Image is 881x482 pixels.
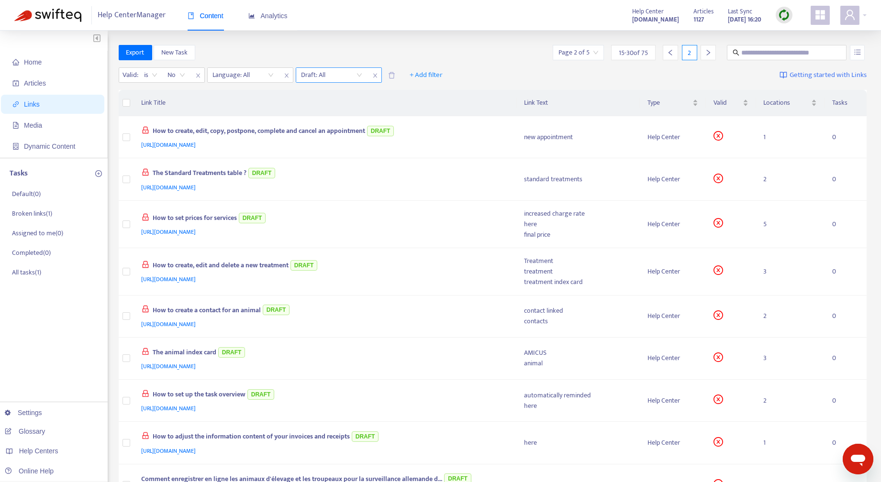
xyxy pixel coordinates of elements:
[154,45,195,60] button: New Task
[756,422,825,464] td: 1
[825,201,867,248] td: 0
[524,316,633,327] div: contacts
[714,437,723,447] span: close-circle
[778,9,790,21] img: sync.dc5367851b00ba804db3.png
[24,100,40,108] span: Links
[142,168,149,176] span: lock
[790,70,867,81] span: Getting started with Links
[647,132,698,142] div: Help Center
[218,347,245,358] span: DRAFT
[142,432,149,439] span: lock
[780,71,787,79] img: image-link
[647,353,698,363] div: Help Center
[843,444,873,474] iframe: Schaltfläche zum Öffnen des Messaging-Fensters; Konversation läuft
[714,265,723,275] span: close-circle
[247,389,275,400] span: DRAFT
[24,142,75,150] span: Dynamic Content
[95,170,102,177] span: plus-circle
[24,121,42,129] span: Media
[524,277,633,287] div: treatment index card
[682,45,697,60] div: 2
[825,422,867,464] td: 0
[142,258,506,274] div: How to create, edit and delete a new treatment
[142,345,506,361] div: The animal index card
[142,404,196,413] span: [URL][DOMAIN_NAME]
[825,158,867,200] td: 0
[142,429,506,445] div: How to adjust the information content of your invoices and receipts
[647,266,698,277] div: Help Center
[714,352,723,362] span: close-circle
[12,59,19,66] span: home
[5,427,45,435] a: Glossary
[632,14,679,25] strong: [DOMAIN_NAME]
[825,338,867,380] td: 0
[647,219,698,230] div: Help Center
[142,303,506,319] div: How to create a contact for an animal
[142,390,149,397] span: lock
[825,248,867,296] td: 0
[850,45,865,60] button: unordered-list
[12,101,19,108] span: link
[756,90,825,116] th: Locations
[24,79,46,87] span: Articles
[142,211,506,227] div: How to set prices for services
[524,174,633,185] div: standard treatments
[705,49,712,56] span: right
[142,183,196,192] span: [URL][DOMAIN_NAME]
[142,274,196,284] span: [URL][DOMAIN_NAME]
[98,6,166,24] span: Help Center Manager
[640,90,706,116] th: Type
[814,9,826,21] span: appstore
[756,248,825,296] td: 3
[756,338,825,380] td: 3
[12,80,19,87] span: account-book
[524,438,633,448] div: here
[517,90,640,116] th: Link Text
[14,9,81,22] img: Swifteq
[248,12,255,19] span: area-chart
[12,208,52,219] p: Broken links ( 1 )
[142,348,149,355] span: lock
[632,6,664,17] span: Help Center
[825,90,867,116] th: Tasks
[142,387,506,403] div: How to set up the task overview
[142,213,149,221] span: lock
[524,390,633,401] div: automatically reminded
[126,47,145,58] span: Export
[756,116,825,158] td: 1
[12,267,41,277] p: All tasks ( 1 )
[756,201,825,248] td: 5
[134,90,517,116] th: Link Title
[410,69,443,81] span: + Add filter
[524,266,633,277] div: treatment
[142,446,196,456] span: [URL][DOMAIN_NAME]
[168,68,185,82] span: No
[844,9,856,21] span: user
[369,70,381,81] span: close
[733,49,739,56] span: search
[188,12,194,19] span: book
[728,6,752,17] span: Last Sync
[825,380,867,422] td: 0
[142,126,149,134] span: lock
[714,218,723,228] span: close-circle
[12,122,19,129] span: file-image
[524,219,633,230] div: here
[714,131,723,141] span: close-circle
[756,380,825,422] td: 2
[388,72,395,79] span: delete
[5,467,54,475] a: Online Help
[142,140,196,150] span: [URL][DOMAIN_NAME]
[825,116,867,158] td: 0
[402,67,450,83] button: + Add filter
[647,438,698,448] div: Help Center
[142,124,506,140] div: How to create, edit, copy, postpone, complete and cancel an appointment
[756,296,825,338] td: 2
[714,310,723,320] span: close-circle
[854,49,861,55] span: unordered-list
[667,49,674,56] span: left
[693,6,714,17] span: Articles
[12,143,19,150] span: container
[12,189,41,199] p: Default ( 0 )
[693,14,704,25] strong: 1127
